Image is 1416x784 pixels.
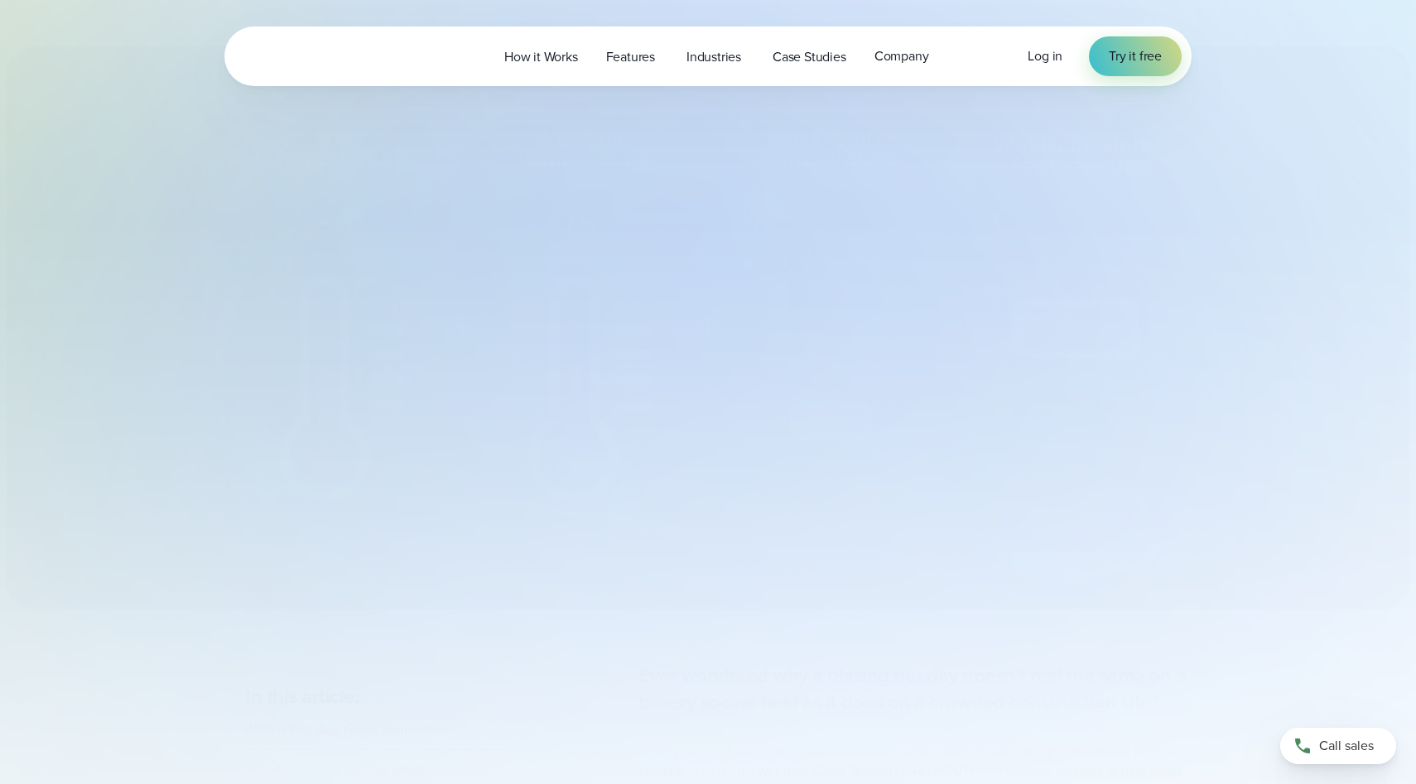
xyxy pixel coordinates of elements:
[1280,728,1396,764] a: Call sales
[504,47,578,67] span: How it Works
[490,40,592,74] a: How it Works
[686,47,741,67] span: Industries
[1028,46,1062,66] a: Log in
[759,40,860,74] a: Case Studies
[1109,46,1162,66] span: Try it free
[1319,736,1374,756] span: Call sales
[606,47,655,67] span: Features
[1089,36,1182,76] a: Try it free
[773,47,846,67] span: Case Studies
[874,46,929,66] span: Company
[1028,46,1062,65] span: Log in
